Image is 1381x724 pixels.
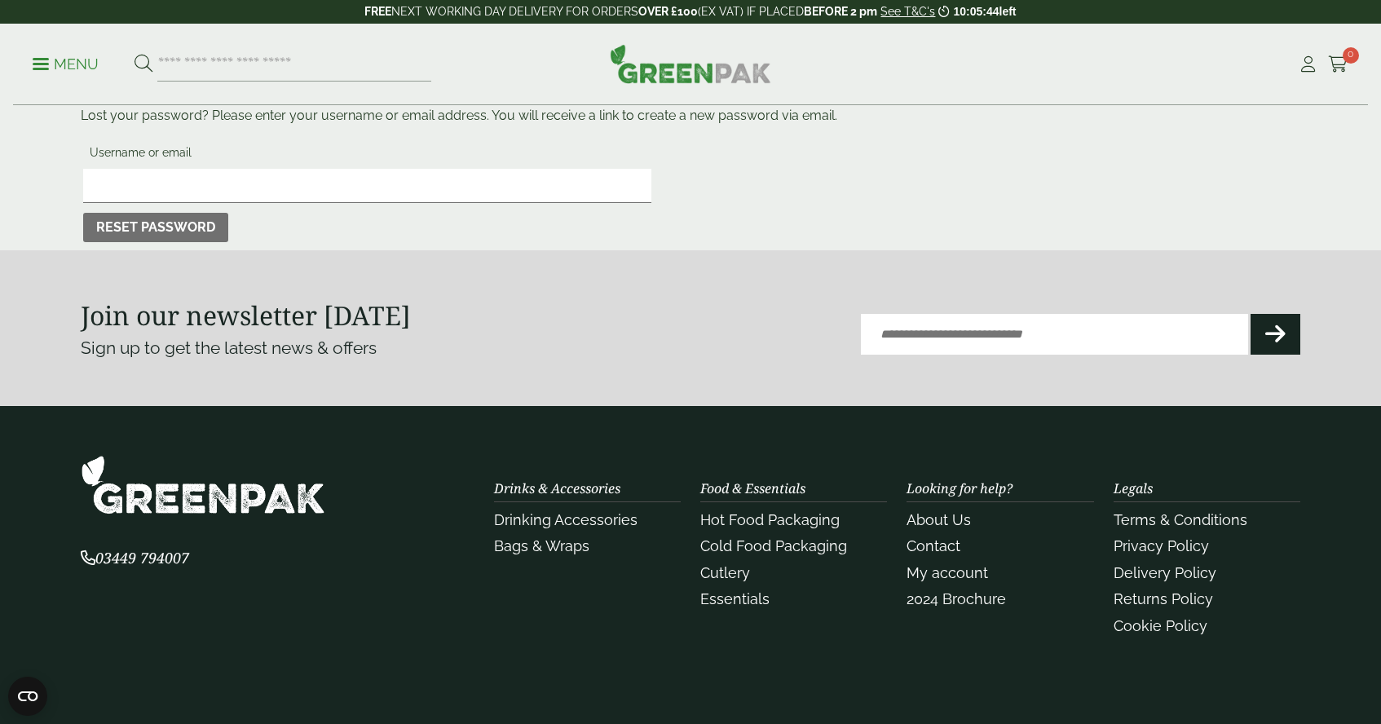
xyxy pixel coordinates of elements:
[8,677,47,716] button: Open CMP widget
[700,564,750,581] a: Cutlery
[81,548,189,567] span: 03449 794007
[81,551,189,567] a: 03449 794007
[1114,564,1216,581] a: Delivery Policy
[907,511,971,528] a: About Us
[907,590,1006,607] a: 2024 Brochure
[1114,537,1209,554] a: Privacy Policy
[953,5,999,18] span: 10:05:44
[81,106,1300,126] p: Lost your password? Please enter your username or email address. You will receive a link to creat...
[83,213,228,242] button: Reset password
[700,590,770,607] a: Essentials
[1114,511,1247,528] a: Terms & Conditions
[880,5,935,18] a: See T&C's
[494,537,589,554] a: Bags & Wraps
[33,55,99,71] a: Menu
[83,141,651,169] label: Username or email
[1328,56,1348,73] i: Cart
[1114,590,1213,607] a: Returns Policy
[364,5,391,18] strong: FREE
[700,511,840,528] a: Hot Food Packaging
[81,455,325,514] img: GreenPak Supplies
[33,55,99,74] p: Menu
[1343,47,1359,64] span: 0
[81,335,629,361] p: Sign up to get the latest news & offers
[700,537,847,554] a: Cold Food Packaging
[804,5,877,18] strong: BEFORE 2 pm
[81,298,411,333] strong: Join our newsletter [DATE]
[1328,52,1348,77] a: 0
[999,5,1017,18] span: left
[907,537,960,554] a: Contact
[1114,617,1207,634] a: Cookie Policy
[494,511,638,528] a: Drinking Accessories
[610,44,771,83] img: GreenPak Supplies
[1298,56,1318,73] i: My Account
[907,564,988,581] a: My account
[638,5,698,18] strong: OVER £100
